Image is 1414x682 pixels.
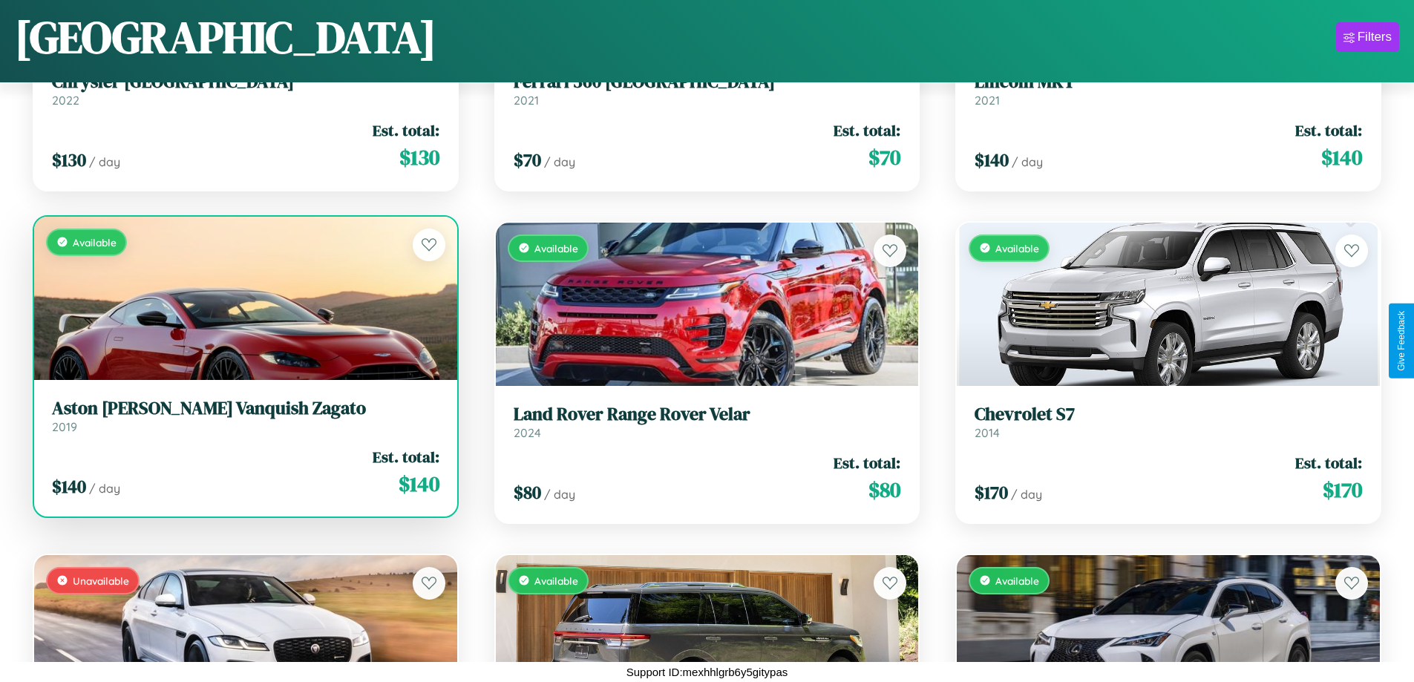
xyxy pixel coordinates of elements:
[52,148,86,172] span: $ 130
[995,242,1039,255] span: Available
[975,148,1009,172] span: $ 140
[1295,119,1362,141] span: Est. total:
[1321,142,1362,172] span: $ 140
[975,404,1362,440] a: Chevrolet S72014
[514,71,901,93] h3: Ferrari 360 [GEOGRAPHIC_DATA]
[52,93,79,108] span: 2022
[534,242,578,255] span: Available
[1295,452,1362,473] span: Est. total:
[399,142,439,172] span: $ 130
[544,154,575,169] span: / day
[89,154,120,169] span: / day
[995,574,1039,587] span: Available
[15,7,436,68] h1: [GEOGRAPHIC_DATA]
[514,93,539,108] span: 2021
[73,236,117,249] span: Available
[52,474,86,499] span: $ 140
[52,71,439,93] h3: Chrysler [GEOGRAPHIC_DATA]
[373,119,439,141] span: Est. total:
[975,71,1362,108] a: Lincoln MKT2021
[975,404,1362,425] h3: Chevrolet S7
[73,574,129,587] span: Unavailable
[52,419,77,434] span: 2019
[975,425,1000,440] span: 2014
[1358,30,1392,45] div: Filters
[1336,22,1399,52] button: Filters
[534,574,578,587] span: Available
[514,404,901,425] h3: Land Rover Range Rover Velar
[868,142,900,172] span: $ 70
[834,119,900,141] span: Est. total:
[1323,475,1362,505] span: $ 170
[514,148,541,172] span: $ 70
[1396,311,1407,371] div: Give Feedback
[975,71,1362,93] h3: Lincoln MKT
[626,662,788,682] p: Support ID: mexhhlgrb6y5gitypas
[1012,154,1043,169] span: / day
[975,93,1000,108] span: 2021
[514,425,541,440] span: 2024
[868,475,900,505] span: $ 80
[399,469,439,499] span: $ 140
[834,452,900,473] span: Est. total:
[514,71,901,108] a: Ferrari 360 [GEOGRAPHIC_DATA]2021
[975,480,1008,505] span: $ 170
[52,398,439,419] h3: Aston [PERSON_NAME] Vanquish Zagato
[544,487,575,502] span: / day
[52,71,439,108] a: Chrysler [GEOGRAPHIC_DATA]2022
[514,404,901,440] a: Land Rover Range Rover Velar2024
[52,398,439,434] a: Aston [PERSON_NAME] Vanquish Zagato2019
[89,481,120,496] span: / day
[514,480,541,505] span: $ 80
[373,446,439,468] span: Est. total:
[1011,487,1042,502] span: / day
